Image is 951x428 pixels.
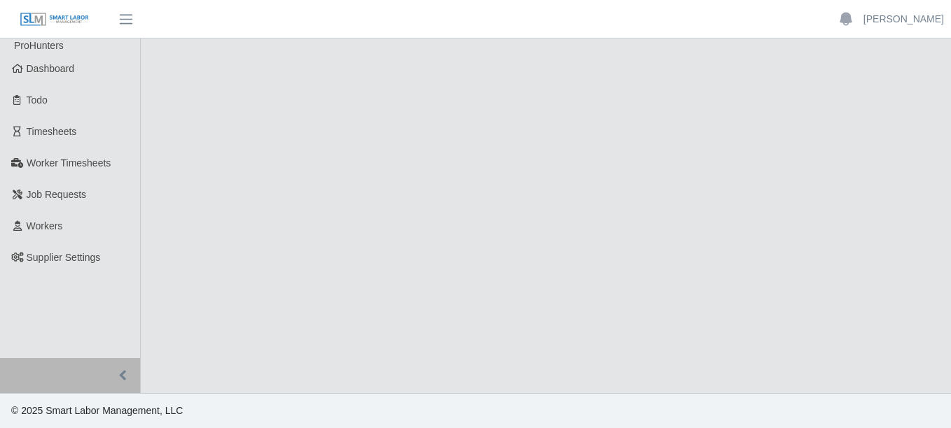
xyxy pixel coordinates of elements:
img: SLM Logo [20,12,90,27]
span: © 2025 Smart Labor Management, LLC [11,405,183,416]
span: Todo [27,94,48,106]
span: Dashboard [27,63,75,74]
span: Workers [27,220,63,231]
span: Timesheets [27,126,77,137]
span: Job Requests [27,189,87,200]
span: Supplier Settings [27,252,101,263]
span: ProHunters [14,40,64,51]
a: [PERSON_NAME] [863,12,944,27]
span: Worker Timesheets [27,157,111,169]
